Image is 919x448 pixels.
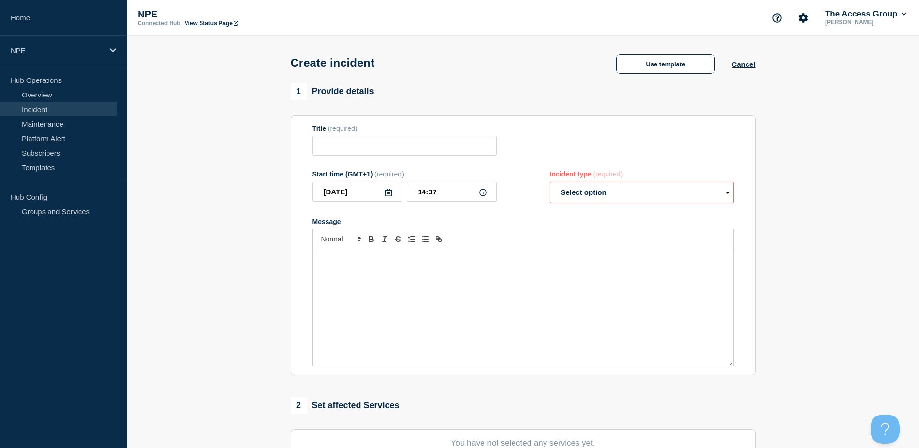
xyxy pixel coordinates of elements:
span: (required) [328,125,358,132]
select: Incident type [550,182,734,203]
span: (required) [374,170,404,178]
p: Connected Hub [138,20,181,27]
button: Toggle ordered list [405,233,419,245]
div: Message [313,249,733,366]
iframe: Help Scout Beacon - Open [871,415,900,444]
a: View Status Page [185,20,238,27]
div: Start time (GMT+1) [312,170,497,178]
p: NPE [11,47,104,55]
span: Font size [317,233,364,245]
div: Title [312,125,497,132]
button: Use template [616,54,715,74]
button: Account settings [793,8,813,28]
div: Message [312,218,734,225]
h1: Create incident [291,56,374,70]
button: Support [767,8,787,28]
button: Toggle bold text [364,233,378,245]
span: (required) [593,170,623,178]
span: 2 [291,397,307,414]
button: The Access Group [823,9,908,19]
button: Toggle italic text [378,233,391,245]
span: 1 [291,83,307,100]
input: YYYY-MM-DD [312,182,402,202]
button: Toggle bulleted list [419,233,432,245]
button: Toggle strikethrough text [391,233,405,245]
input: Title [312,136,497,156]
p: NPE [138,9,331,20]
button: Cancel [732,60,755,68]
div: Incident type [550,170,734,178]
p: [PERSON_NAME] [823,19,908,26]
p: You have not selected any services yet. [312,438,734,448]
button: Toggle link [432,233,446,245]
div: Set affected Services [291,397,400,414]
input: HH:MM [407,182,497,202]
div: Provide details [291,83,374,100]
